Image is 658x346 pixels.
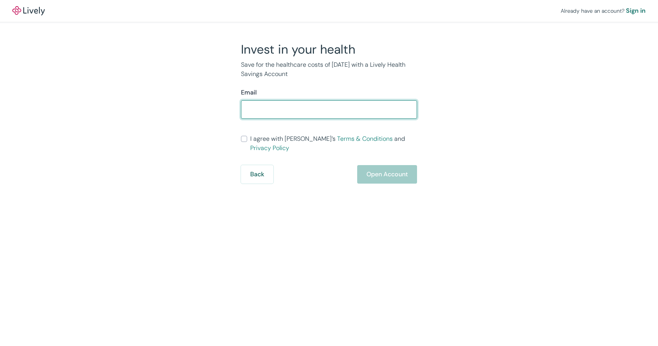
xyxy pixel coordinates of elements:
[337,135,393,143] a: Terms & Conditions
[241,88,257,97] label: Email
[241,165,273,184] button: Back
[626,6,646,15] a: Sign in
[12,6,45,15] img: Lively
[12,6,45,15] a: LivelyLively
[241,60,417,79] p: Save for the healthcare costs of [DATE] with a Lively Health Savings Account
[250,144,289,152] a: Privacy Policy
[241,42,417,57] h2: Invest in your health
[250,134,417,153] span: I agree with [PERSON_NAME]’s and
[561,6,646,15] div: Already have an account?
